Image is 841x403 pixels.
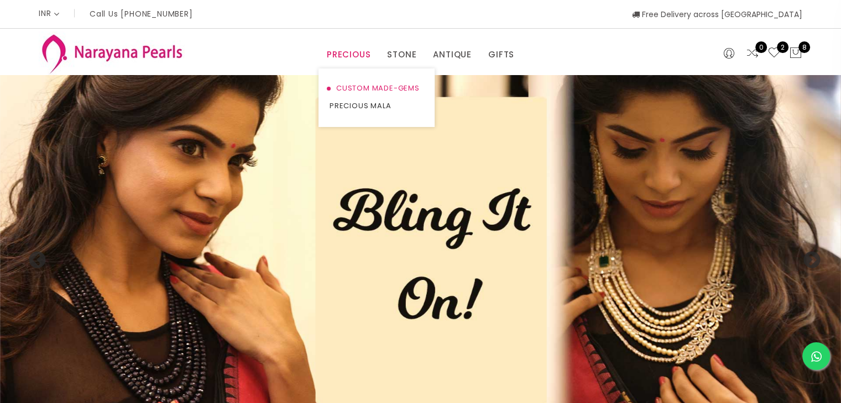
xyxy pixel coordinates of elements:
[632,9,802,20] span: Free Delivery across [GEOGRAPHIC_DATA]
[330,79,424,97] a: CUSTOM MADE-GEMS
[330,97,424,115] a: PRECIOUS MALA
[777,41,788,53] span: 2
[433,46,472,63] a: ANTIQUE
[746,46,759,61] a: 0
[28,251,39,262] button: Previous
[789,46,802,61] button: 8
[798,41,810,53] span: 8
[90,10,193,18] p: Call Us [PHONE_NUMBER]
[802,251,813,262] button: Next
[387,46,416,63] a: STONE
[755,41,767,53] span: 0
[327,46,370,63] a: PRECIOUS
[488,46,514,63] a: GIFTS
[767,46,781,61] a: 2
